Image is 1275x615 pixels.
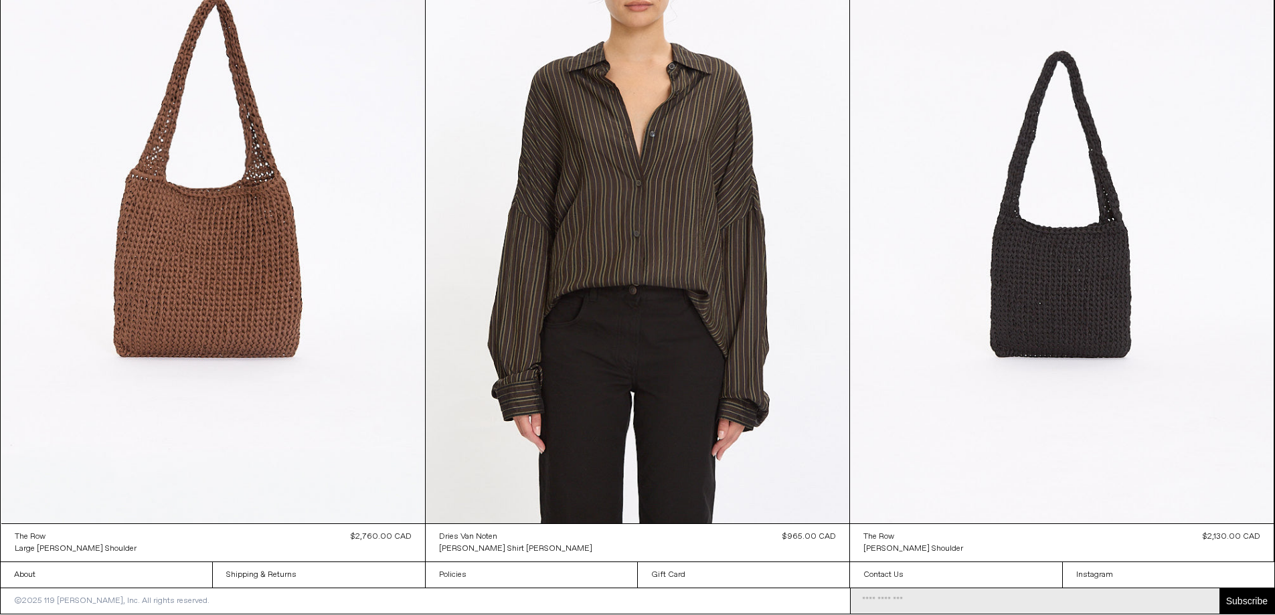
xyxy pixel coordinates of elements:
a: Dries Van Noten [439,531,592,543]
a: Policies [426,562,637,588]
button: Subscribe [1219,588,1274,614]
a: [PERSON_NAME] Shoulder [863,543,963,555]
p: ©2025 119 [PERSON_NAME], Inc. All rights reserved. [1,588,223,614]
div: The Row [863,531,894,543]
div: $2,760.00 CAD [351,531,412,543]
div: $965.00 CAD [782,531,836,543]
a: Instagram [1063,562,1274,588]
div: $2,130.00 CAD [1203,531,1260,543]
a: [PERSON_NAME] Shirt [PERSON_NAME] [439,543,592,555]
input: Email Address [851,588,1219,614]
a: Contact Us [850,562,1061,588]
a: Shipping & Returns [213,562,424,588]
div: Dries Van Noten [439,531,497,543]
a: About [1,562,212,588]
a: The Row [863,531,963,543]
a: Gift Card [638,562,849,588]
div: The Row [15,531,46,543]
a: The Row [15,531,137,543]
a: Large [PERSON_NAME] Shoulder [15,543,137,555]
